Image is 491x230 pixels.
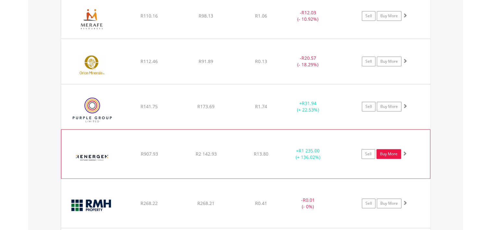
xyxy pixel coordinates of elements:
span: R0.01 [303,197,315,203]
img: EQU.ZA.REN.png [65,138,120,177]
span: R20.57 [301,55,316,61]
img: EQU.ZA.MRF.png [64,2,120,37]
span: R2 142.93 [195,151,216,157]
a: Buy More [377,102,401,111]
span: R98.13 [199,13,213,19]
a: Sell [362,198,375,208]
img: EQU.ZA.PPE.png [64,93,120,127]
span: R0.41 [255,200,267,206]
span: R112.46 [141,58,158,64]
a: Sell [362,102,375,111]
span: R1.74 [255,103,267,109]
div: + (+ 136.02%) [283,147,332,160]
div: - (- 18.29%) [284,55,333,68]
span: R1.06 [255,13,267,19]
span: R268.21 [197,200,215,206]
div: - (- 0%) [284,197,333,210]
span: R31.94 [302,100,316,106]
a: Buy More [377,198,401,208]
span: R91.89 [199,58,213,64]
a: Sell [362,57,375,66]
span: R110.16 [141,13,158,19]
span: R1 235.00 [299,147,320,154]
div: + (+ 22.53%) [284,100,333,113]
span: R907.93 [141,151,158,157]
a: Buy More [377,11,401,21]
span: R173.69 [197,103,215,109]
a: Sell [362,11,375,21]
span: R12.03 [301,9,316,16]
span: R13.80 [254,151,268,157]
a: Buy More [377,57,401,66]
a: Buy More [376,149,401,159]
img: EQU.ZA.ORN.png [64,47,120,82]
span: R141.75 [141,103,158,109]
span: R268.22 [141,200,158,206]
span: R0.13 [255,58,267,64]
div: - (- 10.92%) [284,9,333,22]
img: EQU.ZA.RMH.png [64,187,120,226]
a: Sell [362,149,375,159]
